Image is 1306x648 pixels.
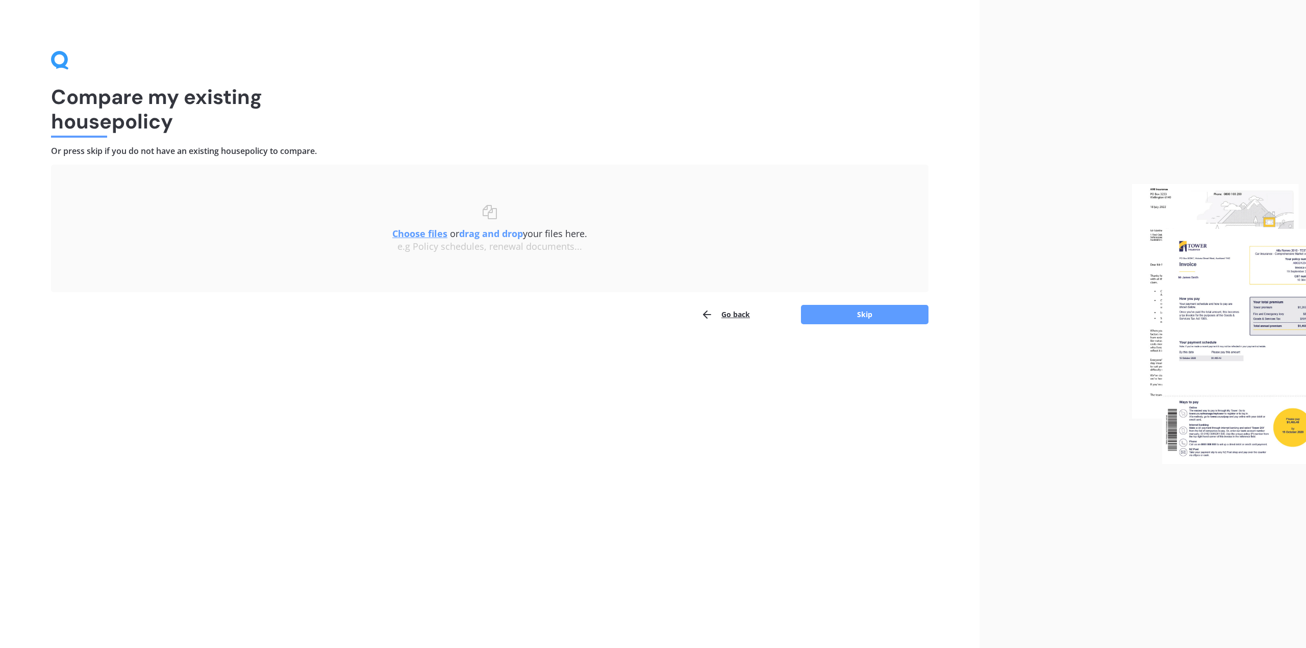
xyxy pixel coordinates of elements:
button: Go back [701,304,750,325]
u: Choose files [392,227,447,240]
h4: Or press skip if you do not have an existing house policy to compare. [51,146,928,157]
span: or your files here. [392,227,587,240]
div: e.g Policy schedules, renewal documents... [71,241,908,252]
h1: Compare my existing house policy [51,85,928,134]
b: drag and drop [459,227,523,240]
button: Skip [801,305,928,324]
img: files.webp [1132,184,1306,464]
